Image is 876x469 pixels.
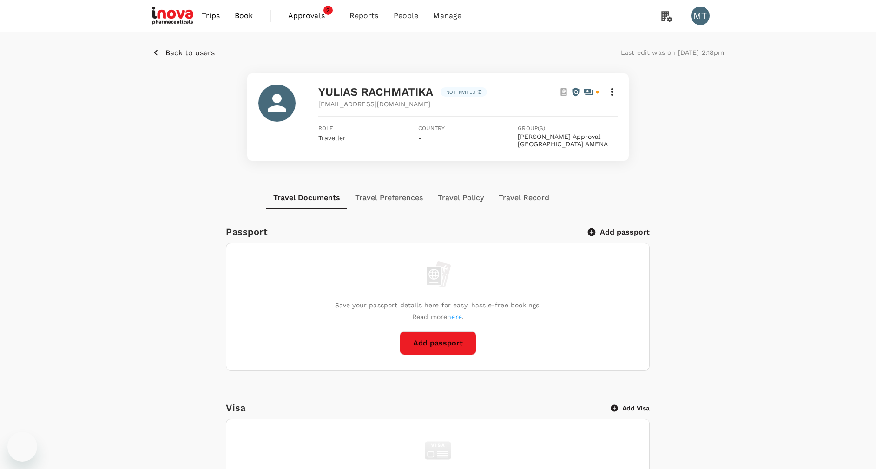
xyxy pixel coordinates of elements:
[235,10,253,21] span: Book
[266,187,348,209] button: Travel Documents
[349,10,379,21] span: Reports
[621,48,725,57] p: Last edit was on [DATE] 2:18pm
[323,6,333,15] span: 2
[430,187,491,209] button: Travel Policy
[412,312,464,321] p: Read more .
[318,99,430,109] span: [EMAIL_ADDRESS][DOMAIN_NAME]
[152,47,215,59] button: Back to users
[518,133,616,148] button: [PERSON_NAME] Approval - [GEOGRAPHIC_DATA] AMENA
[418,124,518,133] span: Country
[691,7,710,25] div: MT
[422,434,454,467] img: visa
[611,404,650,413] button: Add Visa
[447,313,462,320] a: here
[152,6,195,26] img: iNova Pharmaceuticals
[518,124,618,133] span: Group(s)
[433,10,461,21] span: Manage
[165,47,215,59] p: Back to users
[226,400,611,415] h6: Visa
[400,331,476,355] button: Add passport
[288,10,335,21] span: Approvals
[622,404,650,413] p: Add Visa
[589,228,650,237] button: Add passport
[418,134,422,142] span: -
[318,124,418,133] span: Role
[491,187,557,209] button: Travel Record
[318,134,346,142] span: Traveller
[318,85,434,98] span: YULIAS RACHMATIKA
[335,300,541,310] p: Save your passport details here for easy, hassle-free bookings.
[226,224,267,239] h6: Passport
[202,10,220,21] span: Trips
[446,89,475,96] p: Not invited
[348,187,430,209] button: Travel Preferences
[422,258,454,291] img: empty passport
[7,432,37,462] iframe: Button to launch messaging window
[394,10,419,21] span: People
